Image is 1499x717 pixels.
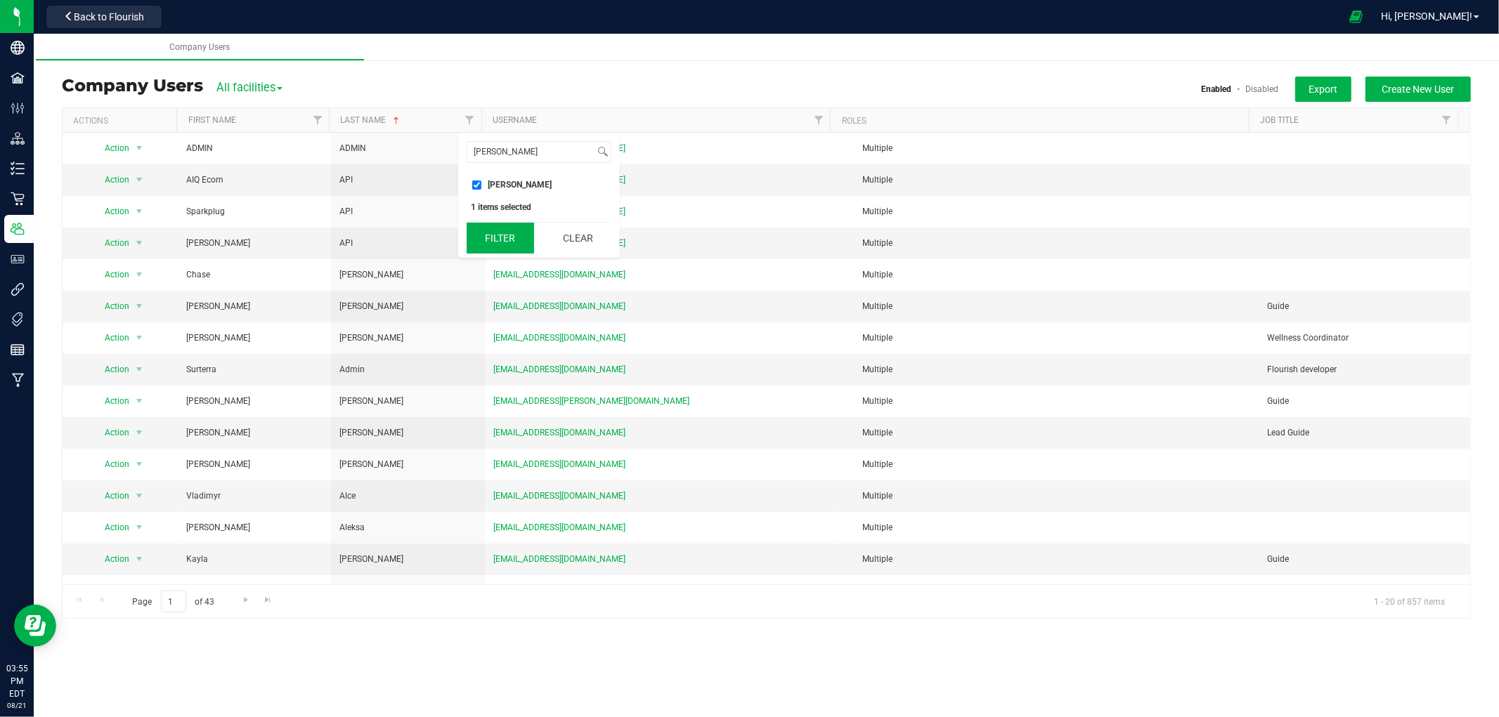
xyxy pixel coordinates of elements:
[339,489,356,503] span: Alce
[1381,11,1472,22] span: Hi, [PERSON_NAME]!
[92,549,131,569] span: Action
[467,142,595,162] input: Search
[544,223,611,254] button: Clear
[131,454,148,474] span: select
[131,328,148,348] span: select
[863,491,893,501] span: Multiple
[216,81,283,94] span: All facilities
[131,391,148,411] span: select
[11,343,25,357] inline-svg: Reports
[306,108,329,132] a: Filter
[14,605,56,647] iframe: Resource center
[1268,331,1349,345] span: Wellness Coordinator
[186,426,250,440] span: [PERSON_NAME]
[258,591,278,610] a: Go to the last page
[169,42,230,52] span: Company Users
[471,202,607,212] div: 1 items selected
[467,223,534,254] button: Filter
[493,115,537,125] a: Username
[11,313,25,327] inline-svg: Tags
[339,458,403,471] span: [PERSON_NAME]
[863,175,893,185] span: Multiple
[339,521,365,534] span: Aleksa
[339,268,403,282] span: [PERSON_NAME]
[807,108,830,132] a: Filter
[1202,84,1232,94] a: Enabled
[186,142,213,155] span: ADMIN
[863,333,893,343] span: Multiple
[131,265,148,284] span: select
[339,363,365,376] span: Admin
[493,553,625,566] span: [EMAIL_ADDRESS][DOMAIN_NAME]
[186,237,250,250] span: [PERSON_NAME]
[339,300,403,313] span: [PERSON_NAME]
[341,115,403,125] a: Last Name
[1340,3,1372,30] span: Open Ecommerce Menu
[62,77,203,95] h3: Company Users
[863,522,893,532] span: Multiple
[1245,84,1278,94] a: Disabled
[458,108,481,132] a: Filter
[1261,115,1299,125] a: Job Title
[493,521,625,534] span: [EMAIL_ADDRESS][DOMAIN_NAME]
[186,489,221,503] span: Vladimyr
[11,192,25,206] inline-svg: Retail
[92,391,131,411] span: Action
[11,222,25,236] inline-svg: Users
[1295,77,1351,102] button: Export
[186,300,250,313] span: [PERSON_NAME]
[186,173,223,187] span: AIQ Ecom
[186,363,216,376] span: Surterra
[92,454,131,474] span: Action
[11,373,25,387] inline-svg: Manufacturing
[92,233,131,253] span: Action
[92,486,131,506] span: Action
[11,71,25,85] inline-svg: Facilities
[92,360,131,379] span: Action
[472,180,481,190] input: [PERSON_NAME]
[11,162,25,176] inline-svg: Inventory
[186,553,208,566] span: Kayla
[493,458,625,471] span: [EMAIL_ADDRESS][DOMAIN_NAME]
[493,489,625,503] span: [EMAIL_ADDRESS][DOMAIN_NAME]
[92,170,131,190] span: Action
[74,11,144,22] span: Back to Flourish
[6,662,27,700] p: 03:55 PM EDT
[863,143,893,153] span: Multiple
[339,173,353,187] span: API
[339,553,403,566] span: [PERSON_NAME]
[339,426,403,440] span: [PERSON_NAME]
[863,301,893,311] span: Multiple
[863,270,893,279] span: Multiple
[11,282,25,296] inline-svg: Integrations
[186,458,250,471] span: [PERSON_NAME]
[863,396,893,406] span: Multiple
[131,549,148,569] span: select
[92,328,131,348] span: Action
[11,101,25,115] inline-svg: Configuration
[92,581,131,600] span: Action
[131,360,148,379] span: select
[161,591,186,612] input: 1
[92,265,131,284] span: Action
[11,41,25,55] inline-svg: Company
[131,170,148,190] span: select
[131,233,148,253] span: select
[120,591,226,612] span: Page of 43
[830,108,1249,133] th: Roles
[863,428,893,438] span: Multiple
[339,395,403,408] span: [PERSON_NAME]
[186,521,250,534] span: [PERSON_NAME]
[186,268,210,282] span: Chase
[186,395,250,408] span: [PERSON_NAME]
[1268,363,1337,376] span: Flourish developer
[1363,591,1456,612] span: 1 - 20 of 857 items
[1365,77,1471,102] button: Create New User
[863,238,893,248] span: Multiple
[73,116,171,126] div: Actions
[1382,84,1455,95] span: Create New User
[46,6,162,28] button: Back to Flourish
[488,180,552,189] span: [PERSON_NAME]
[131,581,148,600] span: select
[92,423,131,442] span: Action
